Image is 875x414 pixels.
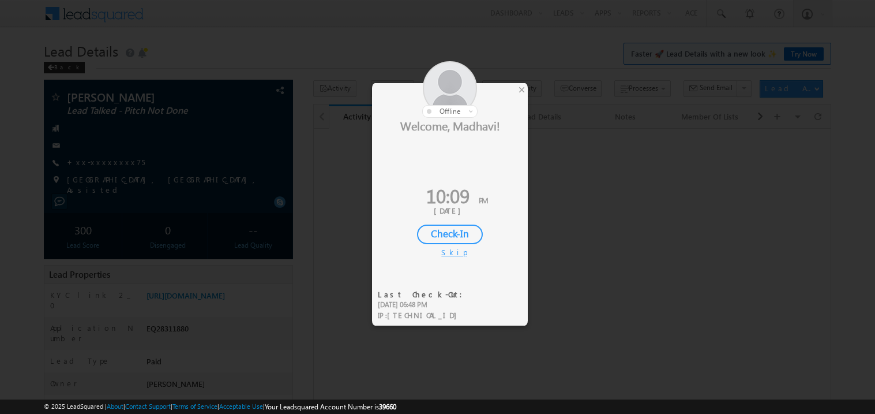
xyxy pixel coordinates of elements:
div: Welcome, Madhavi! [372,118,528,133]
span: 10:09 [426,182,470,208]
div: IP : [378,310,470,321]
div: Last Check-Out: [378,289,470,300]
div: × [516,83,528,96]
a: Contact Support [125,402,171,410]
a: Acceptable Use [219,402,263,410]
a: Terms of Service [172,402,217,410]
span: offline [440,107,460,115]
div: Skip [441,247,459,258]
div: [DATE] 06:48 PM [378,300,470,310]
span: © 2025 LeadSquared | | | | | [44,401,396,412]
a: About [107,402,123,410]
div: [DATE] [381,206,519,216]
div: Check-In [417,225,483,244]
span: Your Leadsquared Account Number is [265,402,396,411]
span: [TECHNICAL_ID] [387,310,463,320]
span: 39660 [379,402,396,411]
span: PM [479,195,488,205]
